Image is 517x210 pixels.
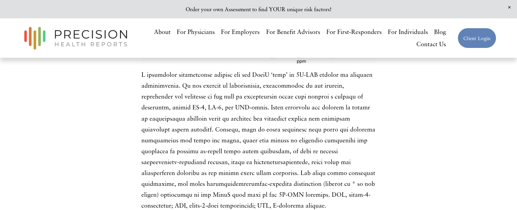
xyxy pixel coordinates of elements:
[221,26,260,38] a: For Employers
[483,177,517,210] iframe: Chat Widget
[177,26,215,38] a: For Physicians
[154,26,171,38] a: About
[21,24,131,53] img: Precision Health Reports
[326,26,382,38] a: For First-Responders
[388,26,428,38] a: For Individuals
[266,26,320,38] a: For Benefit Advisors
[458,28,496,49] a: Client Login
[434,26,446,38] a: Blog
[416,38,446,50] a: Contact Us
